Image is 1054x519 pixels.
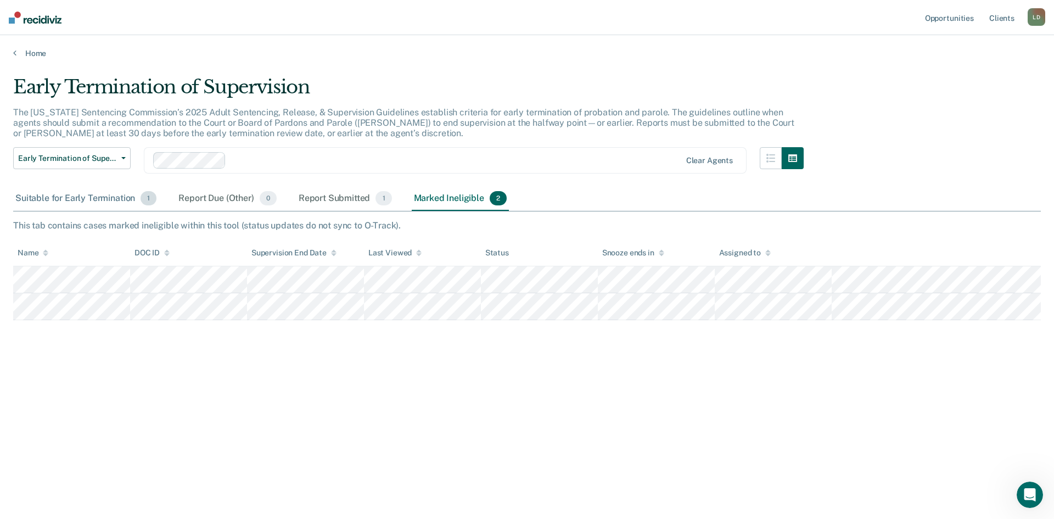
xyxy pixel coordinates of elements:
span: 1 [375,191,391,205]
div: Last Viewed [368,248,422,258]
span: Early Termination of Supervision [18,154,117,163]
span: 1 [141,191,156,205]
button: LD [1028,8,1045,26]
div: Status [485,248,509,258]
span: 2 [490,191,507,205]
div: Early Termination of Supervision [13,76,804,107]
div: This tab contains cases marked ineligible within this tool (status updates do not sync to O-Track). [13,220,1041,231]
p: The [US_STATE] Sentencing Commission’s 2025 Adult Sentencing, Release, & Supervision Guidelines e... [13,107,794,138]
iframe: Intercom live chat [1017,482,1043,508]
span: 0 [260,191,277,205]
div: Report Submitted1 [296,187,394,211]
div: Snooze ends in [602,248,664,258]
div: Clear agents [686,156,733,165]
div: Suitable for Early Termination1 [13,187,159,211]
div: Marked Ineligible2 [412,187,509,211]
div: Supervision End Date [251,248,337,258]
div: Name [18,248,48,258]
img: Recidiviz [9,12,61,24]
button: Early Termination of Supervision [13,147,131,169]
a: Home [13,48,1041,58]
div: Assigned to [719,248,771,258]
div: L D [1028,8,1045,26]
div: Report Due (Other)0 [176,187,278,211]
div: DOC ID [134,248,170,258]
